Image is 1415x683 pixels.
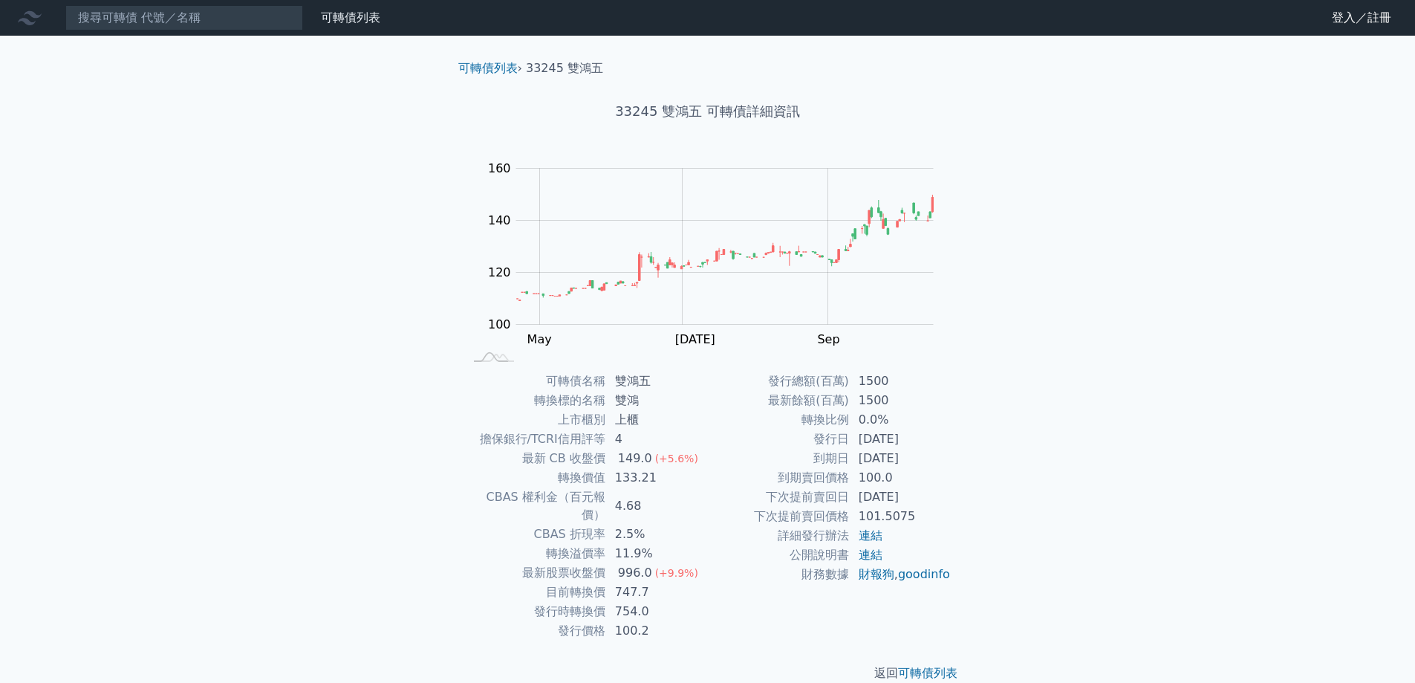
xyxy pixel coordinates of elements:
[464,602,606,621] td: 發行時轉換價
[850,507,952,526] td: 101.5075
[606,468,708,488] td: 133.21
[1320,6,1403,30] a: 登入／註冊
[606,430,708,449] td: 4
[464,525,606,544] td: CBAS 折現率
[850,410,952,430] td: 0.0%
[859,548,882,562] a: 連結
[606,602,708,621] td: 754.0
[321,10,380,25] a: 可轉債列表
[464,544,606,563] td: 轉換溢價率
[526,59,603,77] li: 33245 雙鴻五
[446,101,969,122] h1: 33245 雙鴻五 可轉債詳細資訊
[458,61,518,75] a: 可轉債列表
[850,468,952,488] td: 100.0
[464,488,606,525] td: CBAS 權利金（百元報價）
[708,526,850,546] td: 詳細發行辦法
[850,565,952,584] td: ,
[655,453,698,464] span: (+5.6%)
[708,546,850,565] td: 公開說明書
[464,468,606,488] td: 轉換價值
[859,567,894,581] a: 財報狗
[606,372,708,391] td: 雙鴻五
[488,265,511,279] tspan: 120
[859,528,882,543] a: 連結
[708,565,850,584] td: 財務數據
[850,391,952,410] td: 1500
[850,449,952,468] td: [DATE]
[898,567,950,581] a: goodinfo
[708,372,850,391] td: 發行總額(百萬)
[488,161,511,175] tspan: 160
[464,391,606,410] td: 轉換標的名稱
[606,410,708,430] td: 上櫃
[708,507,850,526] td: 下次提前賣回價格
[606,488,708,525] td: 4.68
[708,391,850,410] td: 最新餘額(百萬)
[606,391,708,410] td: 雙鴻
[708,430,850,449] td: 發行日
[488,213,511,227] tspan: 140
[606,621,708,641] td: 100.2
[850,488,952,507] td: [DATE]
[464,449,606,468] td: 最新 CB 收盤價
[898,666,957,680] a: 可轉債列表
[850,372,952,391] td: 1500
[655,567,698,579] span: (+9.9%)
[708,449,850,468] td: 到期日
[488,317,511,331] tspan: 100
[817,332,839,346] tspan: Sep
[527,332,552,346] tspan: May
[708,488,850,507] td: 下次提前賣回日
[458,59,522,77] li: ›
[606,544,708,563] td: 11.9%
[464,563,606,583] td: 最新股票收盤價
[606,525,708,544] td: 2.5%
[615,564,655,582] div: 996.0
[850,430,952,449] td: [DATE]
[708,468,850,488] td: 到期賣回價格
[675,332,715,346] tspan: [DATE]
[606,583,708,602] td: 747.7
[464,621,606,641] td: 發行價格
[615,450,655,467] div: 149.0
[464,583,606,602] td: 目前轉換價
[481,161,956,346] g: Chart
[708,410,850,430] td: 轉換比例
[446,664,969,682] p: 返回
[464,430,606,449] td: 擔保銀行/TCRI信用評等
[65,5,303,30] input: 搜尋可轉債 代號／名稱
[464,372,606,391] td: 可轉債名稱
[464,410,606,430] td: 上市櫃別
